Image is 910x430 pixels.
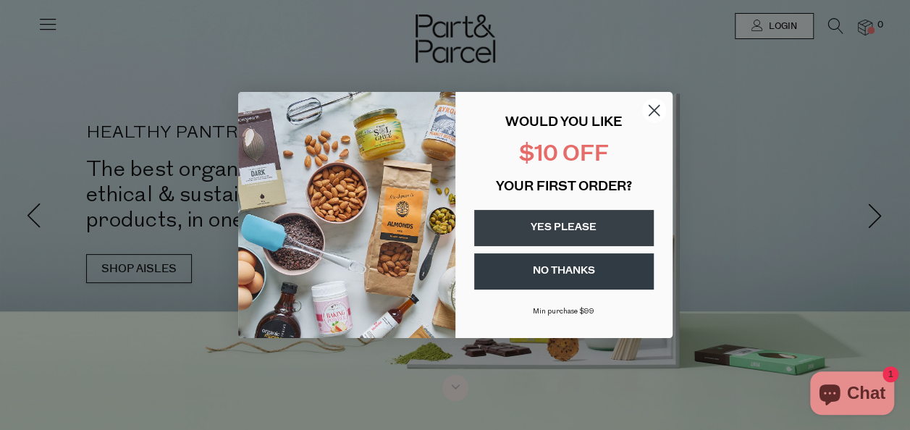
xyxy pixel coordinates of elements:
[641,98,667,123] button: Close dialog
[474,253,654,290] button: NO THANKS
[533,308,594,316] span: Min purchase $99
[238,92,455,338] img: 43fba0fb-7538-40bc-babb-ffb1a4d097bc.jpeg
[806,371,898,418] inbox-online-store-chat: Shopify online store chat
[519,144,609,166] span: $10 OFF
[496,181,632,194] span: YOUR FIRST ORDER?
[505,117,622,130] span: WOULD YOU LIKE
[474,210,654,246] button: YES PLEASE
